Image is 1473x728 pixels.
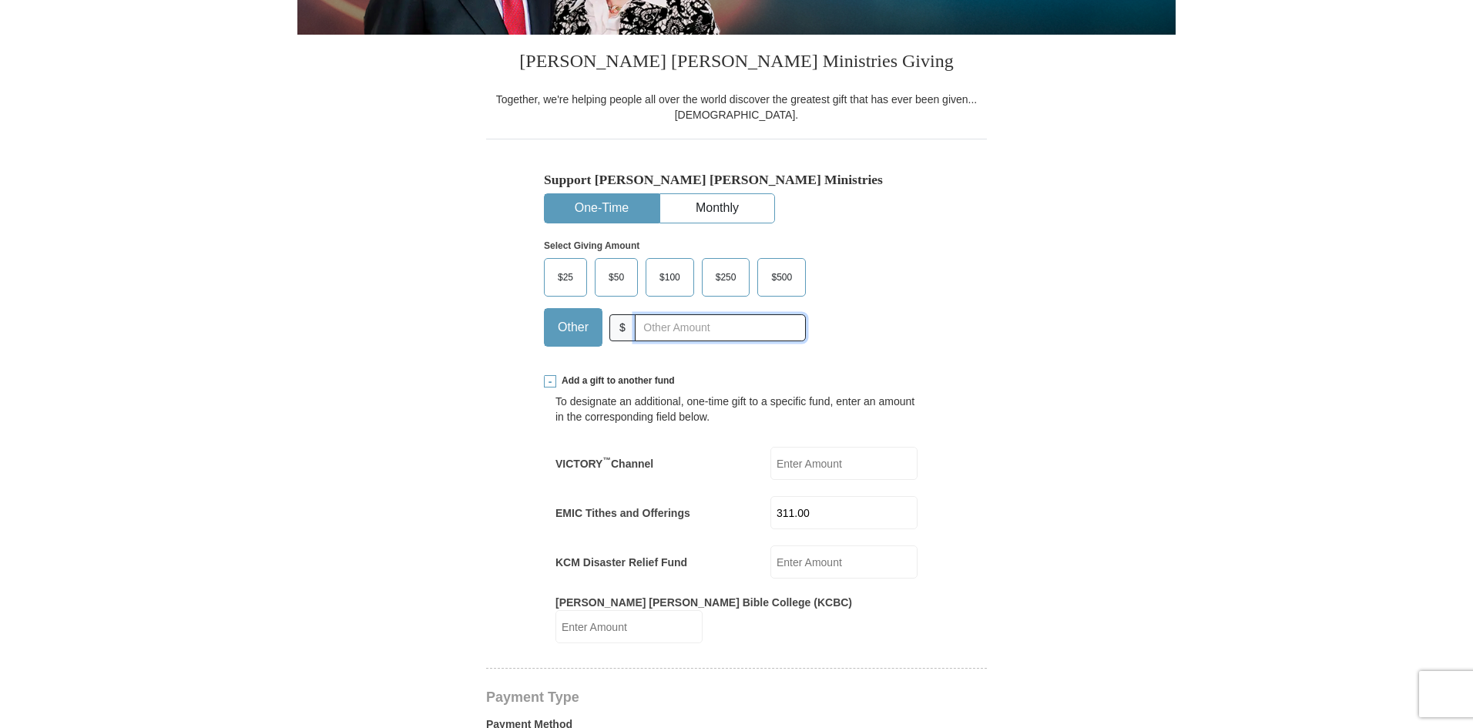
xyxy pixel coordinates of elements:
[556,374,675,387] span: Add a gift to another fund
[602,455,611,465] sup: ™
[609,314,636,341] span: $
[486,92,987,122] div: Together, we're helping people all over the world discover the greatest gift that has ever been g...
[550,266,581,289] span: $25
[601,266,632,289] span: $50
[770,496,918,529] input: Enter Amount
[550,316,596,339] span: Other
[763,266,800,289] span: $500
[555,394,918,424] div: To designate an additional, one-time gift to a specific fund, enter an amount in the correspondin...
[660,194,774,223] button: Monthly
[545,194,659,223] button: One-Time
[770,545,918,579] input: Enter Amount
[555,595,852,610] label: [PERSON_NAME] [PERSON_NAME] Bible College (KCBC)
[544,172,929,188] h5: Support [PERSON_NAME] [PERSON_NAME] Ministries
[555,610,703,643] input: Enter Amount
[555,505,690,521] label: EMIC Tithes and Offerings
[486,691,987,703] h4: Payment Type
[652,266,688,289] span: $100
[555,555,687,570] label: KCM Disaster Relief Fund
[555,456,653,471] label: VICTORY Channel
[770,447,918,480] input: Enter Amount
[708,266,744,289] span: $250
[544,240,639,251] strong: Select Giving Amount
[635,314,806,341] input: Other Amount
[486,35,987,92] h3: [PERSON_NAME] [PERSON_NAME] Ministries Giving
